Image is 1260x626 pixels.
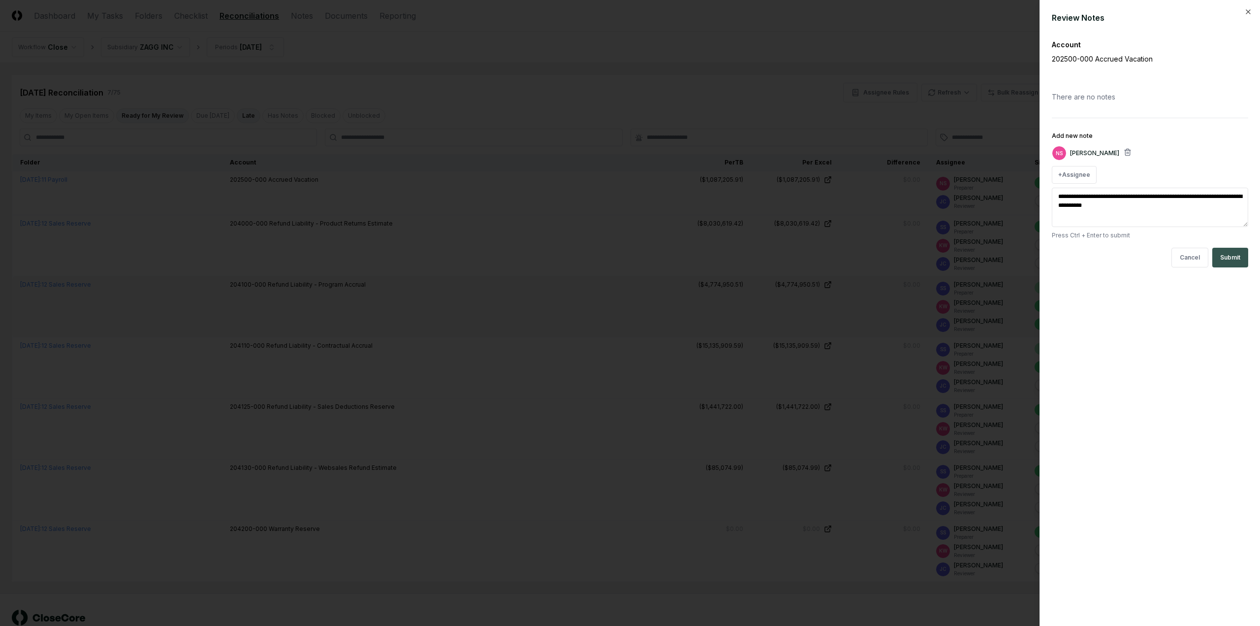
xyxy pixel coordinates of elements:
button: Submit [1212,248,1248,267]
button: Cancel [1171,248,1208,267]
div: Account [1052,39,1248,50]
button: +Assignee [1052,166,1097,184]
p: [PERSON_NAME] [1070,149,1119,158]
label: Add new note [1052,132,1093,139]
span: NS [1056,150,1063,157]
p: Press Ctrl + Enter to submit [1052,231,1248,240]
p: 202500-000 Accrued Vacation [1052,54,1214,64]
div: Review Notes [1052,12,1248,24]
div: There are no notes [1052,84,1248,110]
